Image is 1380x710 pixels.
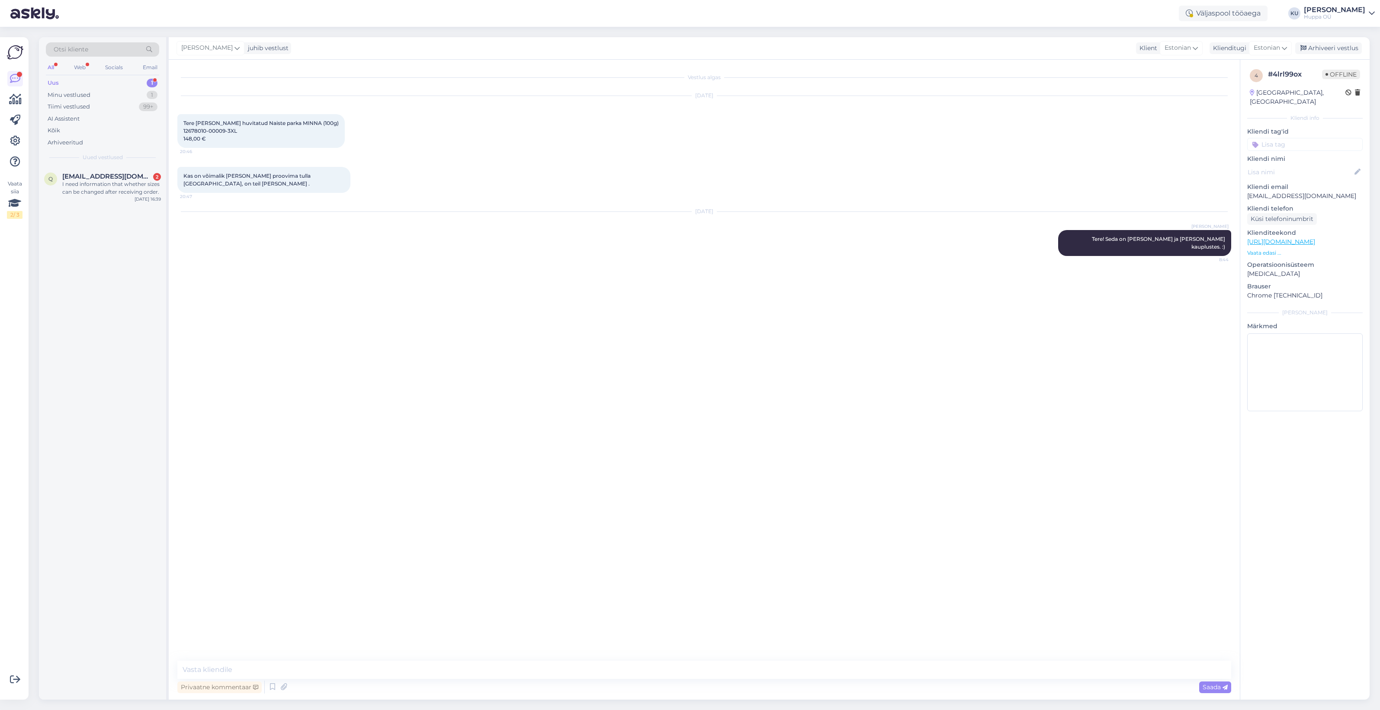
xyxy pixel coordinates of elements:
div: Web [72,62,87,73]
div: Minu vestlused [48,91,90,99]
p: Vaata edasi ... [1247,249,1363,257]
div: I need information that whether sizes can be changed after receiving order. [62,180,161,196]
span: 20:46 [180,148,212,155]
span: 4 [1255,72,1258,79]
div: [DATE] [177,208,1231,215]
div: KU [1288,7,1300,19]
p: Klienditeekond [1247,228,1363,237]
div: Kõik [48,126,60,135]
span: Otsi kliente [54,45,88,54]
p: Operatsioonisüsteem [1247,260,1363,269]
div: Vestlus algas [177,74,1231,81]
span: q [48,176,53,182]
span: quaidstar@gmail.com [62,173,152,180]
p: Kliendi nimi [1247,154,1363,163]
div: All [46,62,56,73]
span: Tere! Seda on [PERSON_NAME] ja [PERSON_NAME] kauplustes. :) [1092,236,1226,250]
div: 2 [153,173,161,181]
div: [GEOGRAPHIC_DATA], [GEOGRAPHIC_DATA] [1250,88,1345,106]
div: Kliendi info [1247,114,1363,122]
span: Uued vestlused [83,154,123,161]
a: [URL][DOMAIN_NAME] [1247,238,1315,246]
div: Uus [48,79,59,87]
div: 2 / 3 [7,211,22,219]
div: Klienditugi [1210,44,1246,53]
span: Kas on võimalik [PERSON_NAME] proovima tulla [GEOGRAPHIC_DATA], on teil [PERSON_NAME] . [183,173,312,187]
p: Kliendi email [1247,182,1363,192]
p: Chrome [TECHNICAL_ID] [1247,291,1363,300]
div: AI Assistent [48,115,80,123]
span: Offline [1322,70,1360,79]
span: Saada [1203,683,1228,691]
p: Kliendi telefon [1247,204,1363,213]
span: 8:44 [1196,256,1229,263]
div: juhib vestlust [244,44,289,53]
div: Vaata siia [7,180,22,219]
div: 1 [147,91,157,99]
div: [PERSON_NAME] [1304,6,1365,13]
p: Kliendi tag'id [1247,127,1363,136]
span: Estonian [1254,43,1280,53]
div: # 4lrl99ox [1268,69,1322,80]
span: Tere [PERSON_NAME] huvitatud Naiste parka MINNA (100g) 12678010-00009-3XL 148,00 € [183,120,339,142]
span: 20:47 [180,193,212,200]
div: Küsi telefoninumbrit [1247,213,1317,225]
div: [DATE] [177,92,1231,99]
div: 99+ [139,102,157,111]
p: Märkmed [1247,322,1363,331]
img: Askly Logo [7,44,23,61]
a: [PERSON_NAME]Huppa OÜ [1304,6,1375,20]
p: Brauser [1247,282,1363,291]
div: Arhiveeri vestlus [1295,42,1362,54]
div: Privaatne kommentaar [177,681,262,693]
div: Huppa OÜ [1304,13,1365,20]
input: Lisa nimi [1248,167,1353,177]
span: Estonian [1165,43,1191,53]
input: Lisa tag [1247,138,1363,151]
div: 1 [147,79,157,87]
div: Email [141,62,159,73]
div: Socials [103,62,125,73]
p: [MEDICAL_DATA] [1247,269,1363,278]
span: [PERSON_NAME] [181,43,233,53]
div: [DATE] 16:39 [135,196,161,202]
div: Arhiveeritud [48,138,83,147]
div: Tiimi vestlused [48,102,90,111]
p: [EMAIL_ADDRESS][DOMAIN_NAME] [1247,192,1363,201]
div: [PERSON_NAME] [1247,309,1363,317]
span: [PERSON_NAME] [1191,223,1229,230]
div: Väljaspool tööaega [1179,6,1268,21]
div: Klient [1136,44,1157,53]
